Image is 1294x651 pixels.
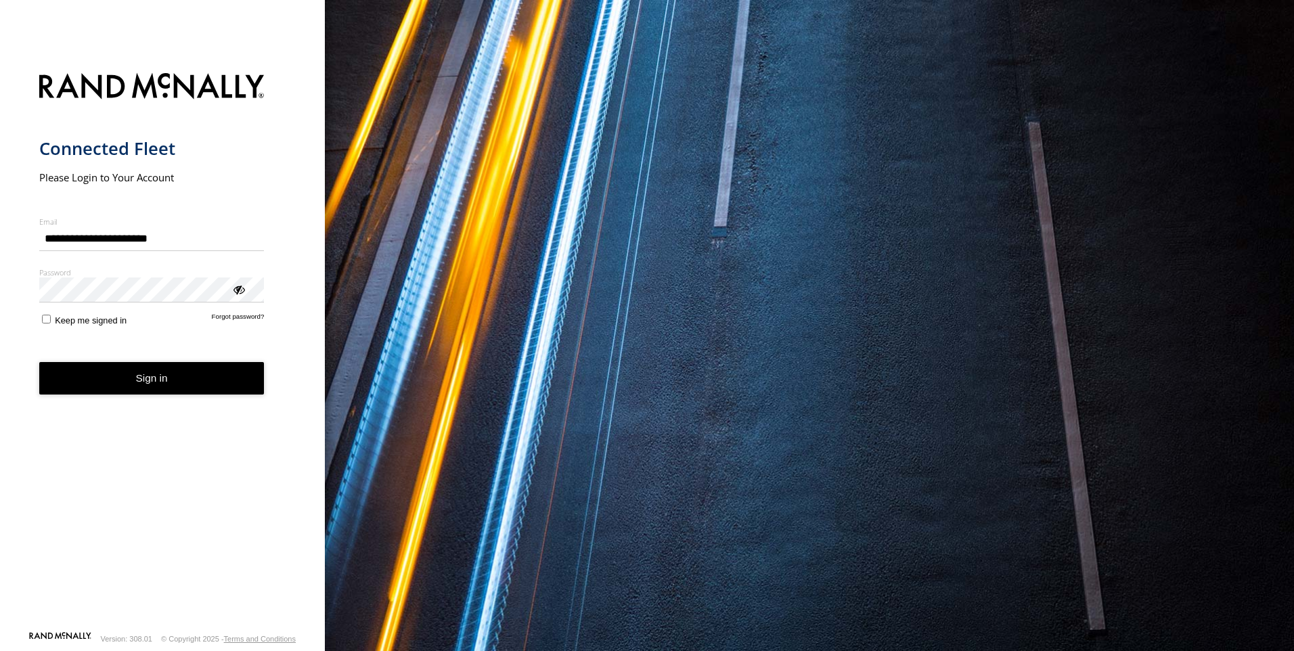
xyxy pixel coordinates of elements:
input: Keep me signed in [42,315,51,323]
button: Sign in [39,362,265,395]
label: Email [39,217,265,227]
h2: Please Login to Your Account [39,171,265,184]
h1: Connected Fleet [39,137,265,160]
div: Version: 308.01 [101,635,152,643]
a: Terms and Conditions [224,635,296,643]
div: ViewPassword [231,282,245,296]
span: Keep me signed in [55,315,127,325]
a: Forgot password? [212,313,265,325]
div: © Copyright 2025 - [161,635,296,643]
img: Rand McNally [39,70,265,105]
a: Visit our Website [29,632,91,646]
label: Password [39,267,265,277]
form: main [39,65,286,631]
